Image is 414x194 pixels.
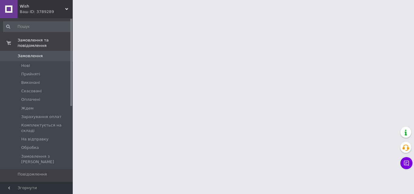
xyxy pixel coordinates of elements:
[20,4,65,9] span: Wish
[21,145,39,150] span: Обробка
[21,114,62,120] span: Зарахування оплат
[21,136,48,142] span: На відправку
[21,80,40,85] span: Виконані
[21,154,71,165] span: Замовлення з [PERSON_NAME]
[21,97,40,102] span: Оплачені
[3,21,72,32] input: Пошук
[400,157,412,169] button: Чат з покупцем
[21,71,40,77] span: Прийняті
[21,63,30,68] span: Нові
[21,88,42,94] span: Скасовані
[18,172,47,177] span: Повідомлення
[18,38,73,48] span: Замовлення та повідомлення
[18,53,43,59] span: Замовлення
[21,106,34,111] span: Ждем
[20,9,73,15] div: Ваш ID: 3789289
[21,123,71,133] span: Комплектується на складі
